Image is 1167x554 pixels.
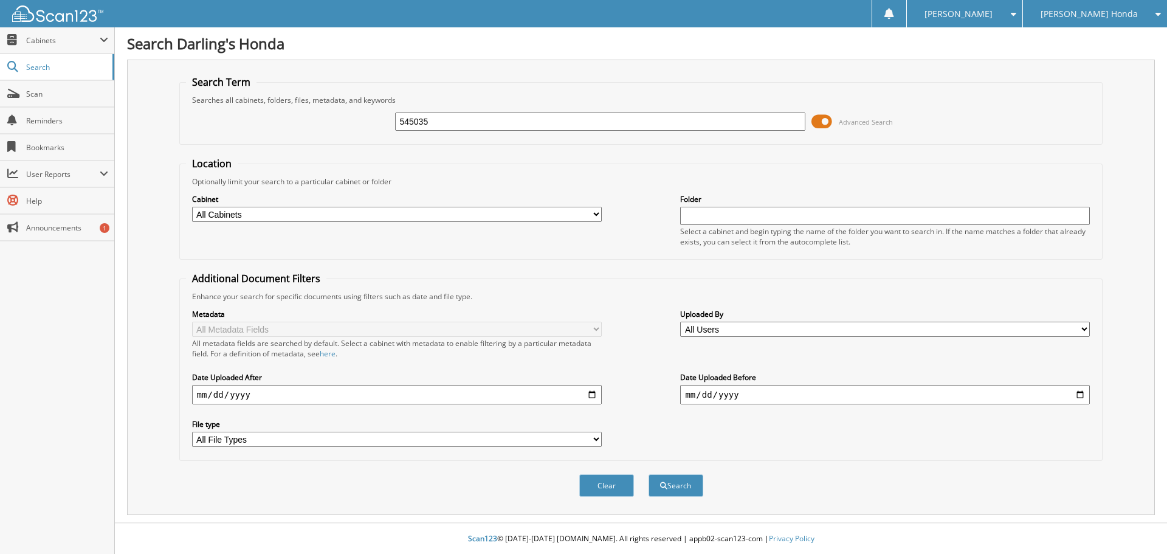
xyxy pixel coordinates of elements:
span: Advanced Search [839,117,893,126]
span: Cabinets [26,35,100,46]
legend: Additional Document Filters [186,272,326,285]
label: Date Uploaded After [192,372,602,383]
button: Search [649,474,703,497]
div: Enhance your search for specific documents using filters such as date and file type. [186,291,1096,302]
legend: Search Term [186,75,256,89]
span: Scan [26,89,108,99]
div: Select a cabinet and begin typing the name of the folder you want to search in. If the name match... [680,226,1090,247]
label: File type [192,419,602,429]
span: Announcements [26,223,108,233]
span: Bookmarks [26,142,108,153]
span: User Reports [26,169,100,179]
div: Searches all cabinets, folders, files, metadata, and keywords [186,95,1096,105]
span: Search [26,62,106,72]
legend: Location [186,157,238,170]
span: [PERSON_NAME] Honda [1041,10,1138,18]
label: Metadata [192,309,602,319]
span: Help [26,196,108,206]
input: end [680,385,1090,404]
label: Folder [680,194,1090,204]
label: Cabinet [192,194,602,204]
div: 1 [100,223,109,233]
div: © [DATE]-[DATE] [DOMAIN_NAME]. All rights reserved | appb02-scan123-com | [115,524,1167,554]
div: All metadata fields are searched by default. Select a cabinet with metadata to enable filtering b... [192,338,602,359]
label: Uploaded By [680,309,1090,319]
input: start [192,385,602,404]
span: [PERSON_NAME] [924,10,993,18]
img: scan123-logo-white.svg [12,5,103,22]
span: Reminders [26,116,108,126]
span: Scan123 [468,533,497,544]
div: Optionally limit your search to a particular cabinet or folder [186,176,1096,187]
a: here [320,348,336,359]
a: Privacy Policy [769,533,814,544]
h1: Search Darling's Honda [127,33,1155,54]
label: Date Uploaded Before [680,372,1090,383]
button: Clear [579,474,634,497]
